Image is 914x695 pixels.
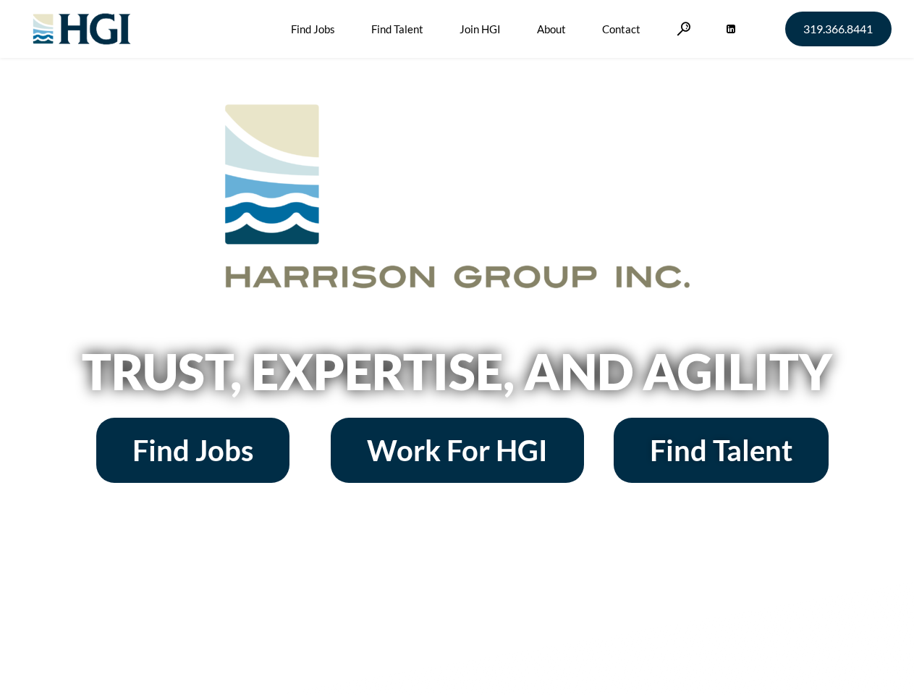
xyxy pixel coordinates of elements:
span: Find Jobs [132,436,253,465]
a: Search [677,22,691,35]
span: Find Talent [650,436,792,465]
a: 319.366.8441 [785,12,892,46]
a: Find Jobs [96,418,289,483]
a: Work For HGI [331,418,584,483]
a: Find Talent [614,418,829,483]
span: 319.366.8441 [803,23,873,35]
span: Work For HGI [367,436,548,465]
h2: Trust, Expertise, and Agility [45,347,870,396]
